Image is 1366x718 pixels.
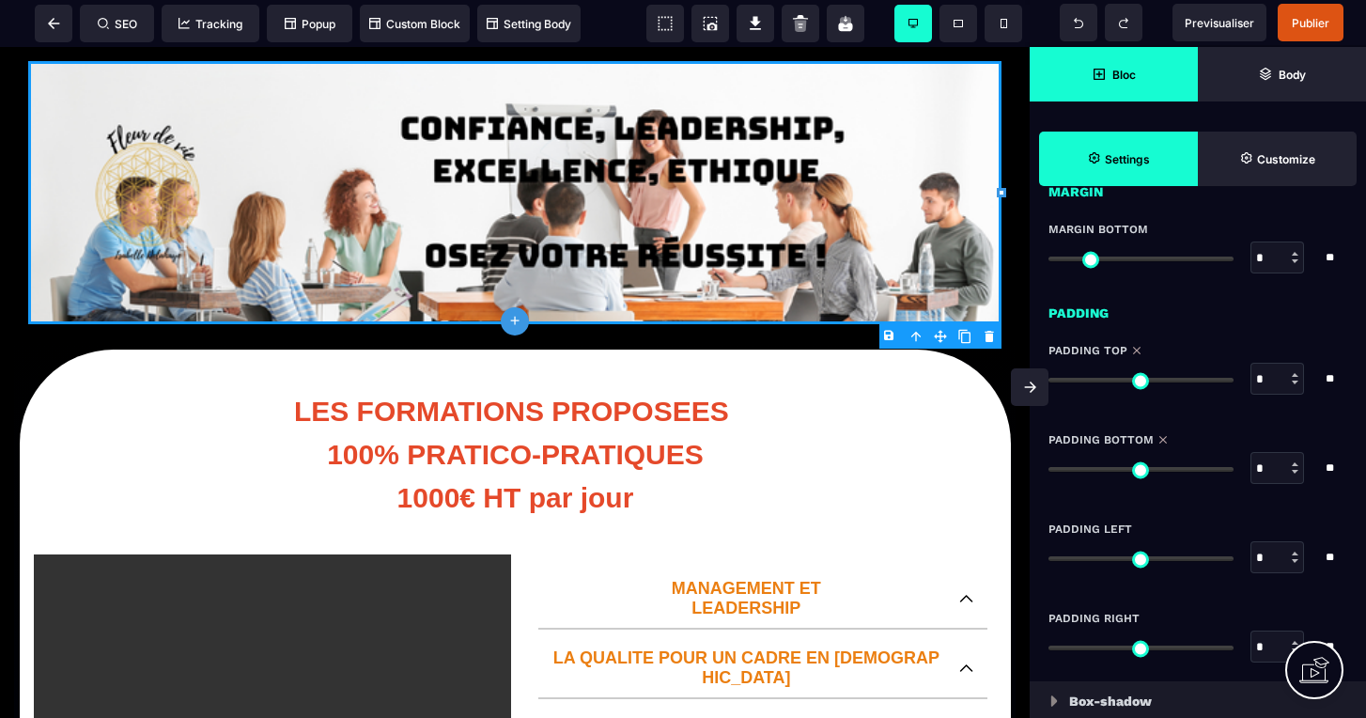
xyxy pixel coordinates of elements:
[1257,152,1315,166] strong: Customize
[1050,695,1058,707] img: loading
[1048,222,1148,237] span: Margin Bottom
[1292,16,1329,30] span: Publier
[1048,522,1132,537] span: Padding Left
[552,601,940,641] p: LA QUALITE POUR UN CADRE EN [DEMOGRAPHIC_DATA]
[1105,152,1150,166] strong: Settings
[294,349,737,466] b: LES FORMATIONS PROPOSEES 100% PRATICO-PRATIQUES 1000€ HT par jour
[1048,611,1140,626] span: Padding Right
[487,17,571,31] span: Setting Body
[1112,68,1136,82] strong: Bloc
[1048,432,1154,447] span: Padding Bottom
[1198,47,1366,101] span: Open Layer Manager
[1030,47,1198,101] span: Open Blocks
[646,5,684,42] span: View components
[1172,4,1266,41] span: Preview
[1048,343,1127,358] span: Padding Top
[691,5,729,42] span: Screenshot
[1030,171,1366,203] div: Margin
[285,17,335,31] span: Popup
[98,17,137,31] span: SEO
[552,532,940,571] p: MANAGEMENT ET LEADERSHIP
[1185,16,1254,30] span: Previsualiser
[1039,132,1198,186] span: Settings
[179,17,242,31] span: Tracking
[1030,292,1366,324] div: Padding
[1198,132,1357,186] span: Open Style Manager
[1279,68,1306,82] strong: Body
[1069,690,1152,712] p: Box-shadow
[369,17,460,31] span: Custom Block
